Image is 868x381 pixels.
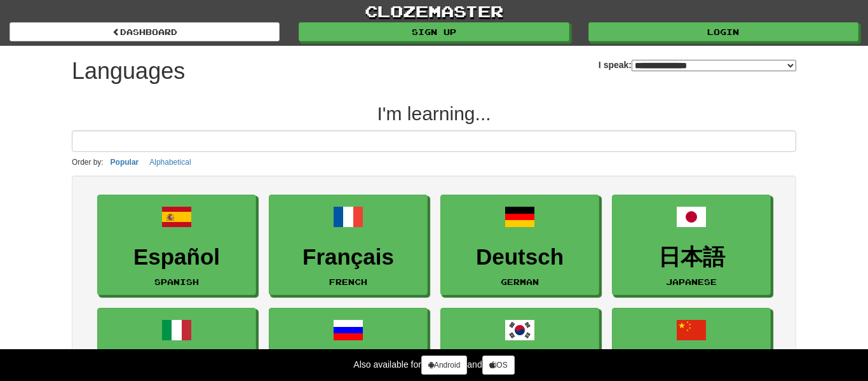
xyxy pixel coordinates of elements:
[440,195,599,296] a: DeutschGerman
[632,60,796,71] select: I speak:
[276,245,421,270] h3: Français
[72,59,185,84] h1: Languages
[146,155,194,169] button: Alphabetical
[154,277,199,286] small: Spanish
[10,22,280,41] a: dashboard
[501,277,539,286] small: German
[329,277,367,286] small: French
[666,277,717,286] small: Japanese
[421,356,467,375] a: Android
[599,59,796,71] label: I speak:
[104,245,249,270] h3: Español
[107,155,143,169] button: Popular
[588,22,858,41] a: Login
[619,245,764,270] h3: 日本語
[299,22,569,41] a: Sign up
[612,195,771,296] a: 日本語Japanese
[447,245,592,270] h3: Deutsch
[482,356,515,375] a: iOS
[72,158,104,167] small: Order by:
[72,103,796,124] h2: I'm learning...
[269,195,428,296] a: FrançaisFrench
[97,195,256,296] a: EspañolSpanish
